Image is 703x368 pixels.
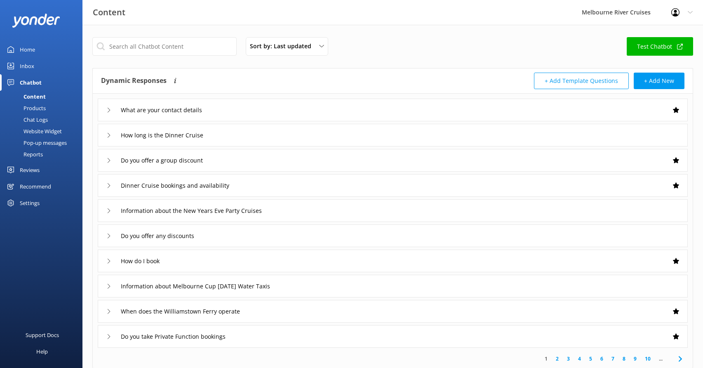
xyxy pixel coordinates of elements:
[5,91,82,102] a: Content
[20,195,40,211] div: Settings
[20,74,42,91] div: Chatbot
[5,137,82,149] a: Pop-up messages
[92,37,237,56] input: Search all Chatbot Content
[5,102,46,114] div: Products
[20,41,35,58] div: Home
[20,58,34,74] div: Inbox
[563,355,574,363] a: 3
[26,327,59,343] div: Support Docs
[627,37,693,56] a: Test Chatbot
[5,125,82,137] a: Website Widget
[20,178,51,195] div: Recommend
[5,149,82,160] a: Reports
[20,162,40,178] div: Reviews
[101,73,167,89] h4: Dynamic Responses
[250,42,316,51] span: Sort by: Last updated
[585,355,596,363] a: 5
[93,6,125,19] h3: Content
[607,355,618,363] a: 7
[534,73,629,89] button: + Add Template Questions
[596,355,607,363] a: 6
[541,355,552,363] a: 1
[5,114,48,125] div: Chat Logs
[5,91,46,102] div: Content
[655,355,667,363] span: ...
[634,73,684,89] button: + Add New
[630,355,641,363] a: 9
[12,14,60,27] img: yonder-white-logo.png
[618,355,630,363] a: 8
[36,343,48,360] div: Help
[5,102,82,114] a: Products
[5,125,62,137] div: Website Widget
[552,355,563,363] a: 2
[5,149,43,160] div: Reports
[5,114,82,125] a: Chat Logs
[5,137,67,149] div: Pop-up messages
[574,355,585,363] a: 4
[641,355,655,363] a: 10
